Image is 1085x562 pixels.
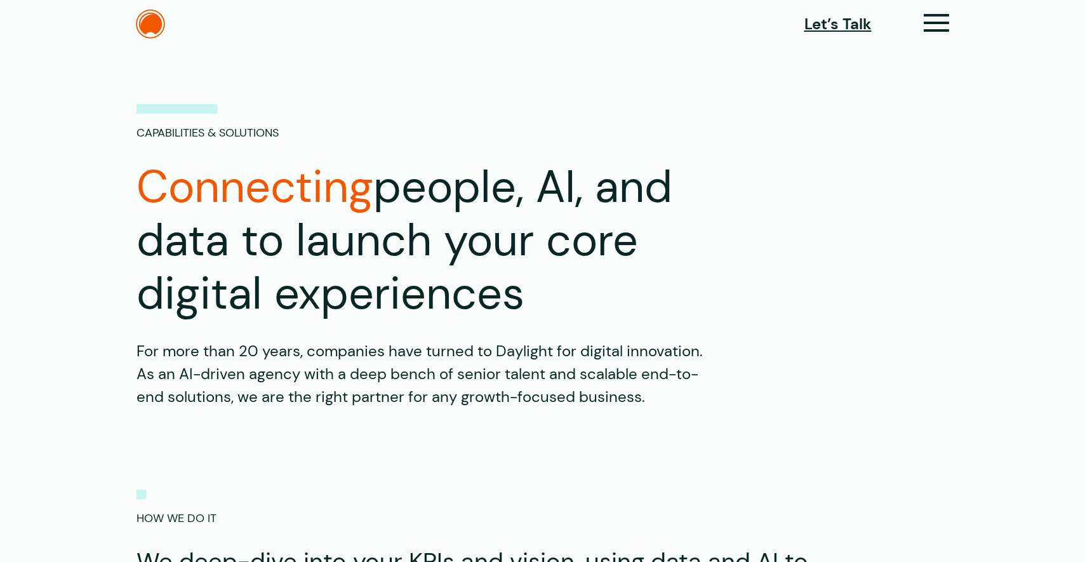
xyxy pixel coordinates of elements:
p: Capabilities & Solutions [136,104,279,142]
p: HOW WE DO IT [136,490,216,527]
p: For more than 20 years, companies have turned to Daylight for digital innovation. As an AI-driven... [136,340,708,408]
a: Let’s Talk [804,13,872,36]
h1: people, AI, and data to launch your core digital experiences [136,161,771,321]
span: Connecting [136,158,373,216]
img: The Daylight Studio Logo [136,10,165,39]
